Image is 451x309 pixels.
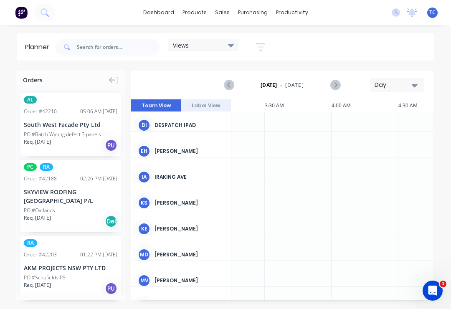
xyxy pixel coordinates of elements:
div: [PERSON_NAME] [155,225,224,233]
div: IA [138,171,150,183]
div: Despatch Ipad [155,122,224,129]
div: PU [105,282,117,295]
div: Order # 42188 [24,175,57,182]
button: Next page [330,80,340,90]
div: 05:06 AM [DATE] [80,108,117,115]
span: [DATE] [285,81,304,89]
span: RA [40,163,53,171]
div: sales [211,6,234,19]
div: [PERSON_NAME] [155,251,224,258]
div: DI [138,119,150,132]
span: Orders [23,76,43,84]
button: Day [370,78,424,92]
div: 4:00 AM [332,99,398,112]
div: MV [138,274,150,287]
div: Iraking Ave [155,173,224,181]
iframe: Intercom live chat [423,281,443,301]
div: KE [138,223,150,235]
button: Previous page [225,80,234,90]
span: 1 [440,281,446,287]
div: Order # 42210 [24,108,57,115]
div: [PERSON_NAME] [155,199,224,207]
div: 02:26 PM [DATE] [80,175,117,182]
span: Req. [DATE] [24,281,51,289]
div: Order # 42203 [24,251,57,258]
span: Req. [DATE] [24,214,51,222]
div: [PERSON_NAME] [155,277,224,284]
div: EH [138,145,150,157]
div: KS [138,197,150,209]
span: AL [24,96,37,104]
div: 3:00 AM [198,99,265,112]
div: MD [138,248,150,261]
img: Factory [15,6,28,19]
div: South West Facade Pty Ltd [24,120,117,129]
div: Del [105,215,117,228]
div: SKYVIEW ROOFING [GEOGRAPHIC_DATA] P/L [24,187,117,205]
div: productivity [272,6,312,19]
span: RA [24,239,37,247]
span: PC [24,163,37,171]
div: 01:22 PM [DATE] [80,251,117,258]
div: [PERSON_NAME] [155,147,224,155]
div: PO #Batch Wyong defect 3 panels [24,131,101,138]
span: - [280,80,282,90]
span: TC [429,9,436,16]
span: Views [173,41,189,50]
strong: [DATE] [261,81,277,89]
div: Planner [25,42,53,52]
div: products [178,6,211,19]
div: PO #Oatlands [24,207,55,214]
a: dashboard [139,6,178,19]
div: AKM PROJECTS NSW PTY LTD [24,263,117,272]
input: Search for orders... [77,39,160,56]
div: PO #Schofields PS [24,274,66,281]
button: Label View [181,99,231,112]
div: PU [105,139,117,152]
button: Team View [131,99,181,112]
span: Req. [DATE] [24,138,51,146]
div: purchasing [234,6,272,19]
div: Day [375,81,413,89]
div: 3:30 AM [265,99,332,112]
